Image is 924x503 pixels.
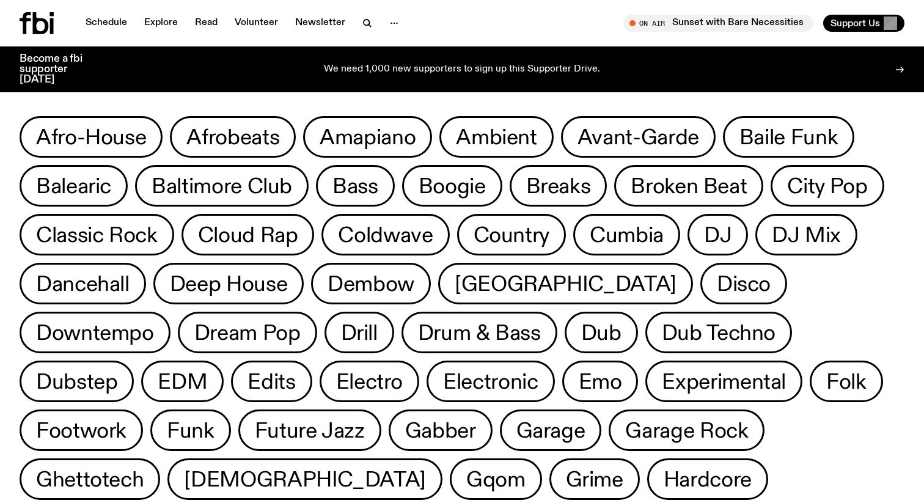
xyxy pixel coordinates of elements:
[238,409,381,451] button: Future Jazz
[150,409,231,451] button: Funk
[167,419,215,442] span: Funk
[457,214,566,255] button: Country
[561,116,716,158] button: Avant-Garde
[405,419,476,442] span: Gabber
[645,361,802,402] button: Experimental
[182,214,315,255] button: Cloud Rap
[466,468,526,491] span: Gqom
[311,263,431,304] button: Dembow
[662,370,786,394] span: Experimental
[20,116,163,158] button: Afro-House
[20,165,128,207] button: Balearic
[662,321,776,345] span: Dub Techno
[826,370,867,394] span: Folk
[427,361,554,402] button: Electronic
[170,272,287,296] span: Deep House
[188,15,225,32] a: Read
[36,370,117,394] span: Dubstep
[438,263,693,304] button: [GEOGRAPHIC_DATA]
[500,409,602,451] button: Garage
[647,458,768,500] button: Hardcore
[186,125,279,149] span: Afrobeats
[609,409,765,451] button: Garage Rock
[704,223,732,247] span: DJ
[341,321,378,345] span: Drill
[631,174,747,198] span: Broken Beat
[255,419,365,442] span: Future Jazz
[137,15,185,32] a: Explore
[625,419,748,442] span: Garage Rock
[198,223,298,247] span: Cloud Rap
[332,174,378,198] span: Bass
[20,214,174,255] button: Classic Rock
[36,223,158,247] span: Classic Rock
[36,321,154,345] span: Downtempo
[20,312,170,353] button: Downtempo
[321,214,449,255] button: Coldwave
[456,125,537,149] span: Ambient
[516,419,585,442] span: Garage
[402,165,502,207] button: Boogie
[320,125,416,149] span: Amapiano
[20,54,98,85] h3: Become a fbi supporter [DATE]
[316,165,395,207] button: Bass
[687,214,748,255] button: DJ
[418,321,541,345] span: Drum & Bass
[36,125,146,149] span: Afro-House
[549,458,640,500] button: Grime
[20,263,146,304] button: Dancehall
[153,263,304,304] button: Deep House
[324,312,394,353] button: Drill
[664,468,752,491] span: Hardcore
[20,361,134,402] button: Dubstep
[170,116,296,158] button: Afrobeats
[78,15,134,32] a: Schedule
[178,312,317,353] button: Dream Pop
[823,15,904,32] button: Support Us
[288,15,353,32] a: Newsletter
[723,116,854,158] button: Baile Funk
[389,409,493,451] button: Gabber
[36,272,130,296] span: Dancehall
[450,458,542,500] button: Gqom
[717,272,771,296] span: Disco
[135,165,309,207] button: Baltimore Club
[565,312,638,353] button: Dub
[167,458,442,500] button: [DEMOGRAPHIC_DATA]
[324,64,600,75] p: We need 1,000 new supporters to sign up this Supporter Drive.
[623,15,813,32] button: On AirSunset with Bare Necessities
[645,312,792,353] button: Dub Techno
[562,361,639,402] button: Emo
[231,361,312,402] button: Edits
[227,15,285,32] a: Volunteer
[338,223,433,247] span: Coldwave
[320,361,419,402] button: Electro
[614,165,763,207] button: Broken Beat
[810,361,883,402] button: Folk
[510,165,607,207] button: Breaks
[36,174,111,198] span: Balearic
[831,18,880,29] span: Support Us
[573,214,680,255] button: Cumbia
[141,361,224,402] button: EDM
[474,223,549,247] span: Country
[439,116,553,158] button: Ambient
[158,370,207,394] span: EDM
[303,116,432,158] button: Amapiano
[194,321,301,345] span: Dream Pop
[20,458,160,500] button: Ghettotech
[787,174,867,198] span: City Pop
[566,468,623,491] span: Grime
[526,174,591,198] span: Breaks
[248,370,295,394] span: Edits
[184,468,426,491] span: [DEMOGRAPHIC_DATA]
[36,468,144,491] span: Ghettotech
[152,174,292,198] span: Baltimore Club
[739,125,838,149] span: Baile Funk
[36,419,127,442] span: Footwork
[402,312,557,353] button: Drum & Bass
[419,174,486,198] span: Boogie
[20,409,143,451] button: Footwork
[581,321,621,345] span: Dub
[755,214,857,255] button: DJ Mix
